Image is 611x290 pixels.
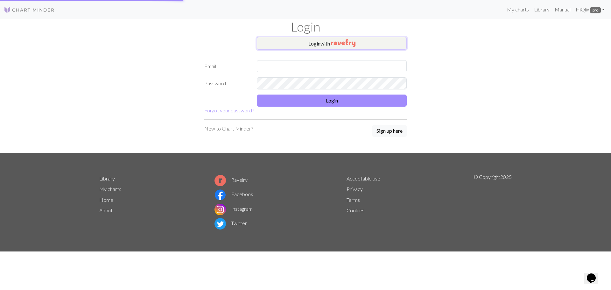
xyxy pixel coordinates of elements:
[257,37,407,50] button: Loginwith
[214,220,247,226] a: Twitter
[504,3,531,16] a: My charts
[99,175,115,181] a: Library
[200,77,253,89] label: Password
[4,6,55,14] img: Logo
[573,3,607,16] a: HiQlix pro
[552,3,573,16] a: Manual
[204,107,254,113] a: Forgot your password?
[347,197,360,203] a: Terms
[214,191,253,197] a: Facebook
[214,189,226,201] img: Facebook logo
[584,265,605,284] iframe: chat widget
[474,173,512,231] p: © Copyright 2025
[99,186,121,192] a: My charts
[214,177,248,183] a: Ravelry
[99,197,113,203] a: Home
[95,19,516,34] h1: Login
[531,3,552,16] a: Library
[214,204,226,215] img: Instagram logo
[214,218,226,230] img: Twitter logo
[257,95,407,107] button: Login
[99,207,113,213] a: About
[331,39,355,47] img: Ravelry
[204,125,253,132] p: New to Chart Minder?
[347,186,363,192] a: Privacy
[214,175,226,186] img: Ravelry logo
[347,175,380,181] a: Acceptable use
[214,206,253,212] a: Instagram
[200,60,253,72] label: Email
[590,7,601,13] span: pro
[347,207,364,213] a: Cookies
[372,125,407,137] button: Sign up here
